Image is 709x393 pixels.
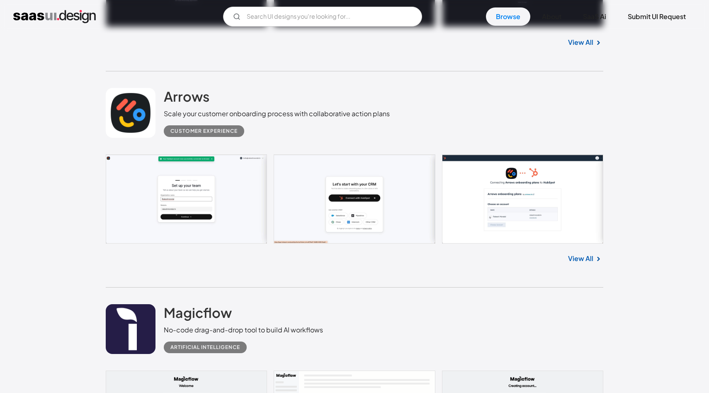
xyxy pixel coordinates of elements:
input: Search UI designs you're looking for... [223,7,422,27]
a: View All [568,37,593,47]
a: About [532,7,571,26]
div: No-code drag-and-drop tool to build AI workflows [164,325,323,335]
div: Customer Experience [170,126,238,136]
form: Email Form [223,7,422,27]
h2: Magicflow [164,304,232,321]
h2: Arrows [164,88,209,105]
a: home [13,10,96,23]
div: Scale your customer onboarding process with collaborative action plans [164,109,390,119]
a: Arrows [164,88,209,109]
a: Submit UI Request [618,7,696,26]
a: Browse [486,7,530,26]
div: Artificial Intelligence [170,342,240,352]
a: SaaS Ai [573,7,616,26]
a: Magicflow [164,304,232,325]
a: View All [568,254,593,264]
